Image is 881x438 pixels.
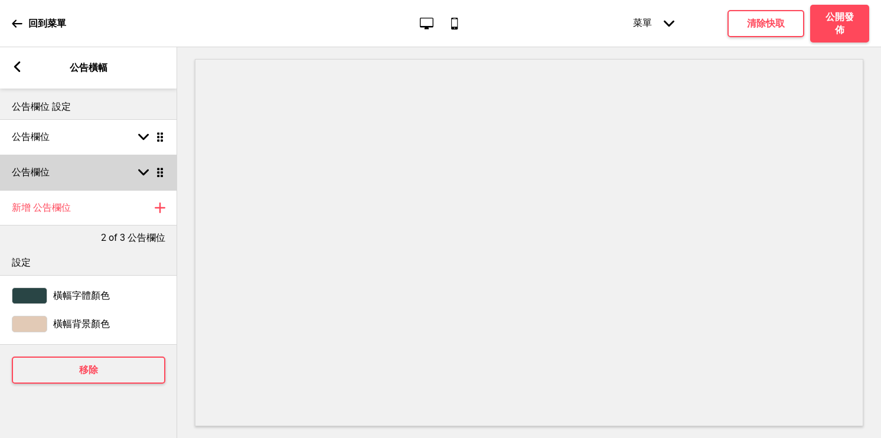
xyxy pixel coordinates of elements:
[12,316,165,332] div: 橫幅背景顏色
[12,256,165,269] p: 設定
[621,5,686,41] div: 菜單
[810,5,869,43] button: 公開發佈
[12,100,165,113] p: 公告欄位 設定
[12,166,50,179] h4: 公告欄位
[53,318,110,331] span: 橫幅背景顏色
[12,357,165,384] button: 移除
[727,10,804,37] button: 清除快取
[79,364,98,377] h4: 移除
[70,61,107,74] p: 公告橫幅
[12,287,165,304] div: 橫幅字體顏色
[28,17,66,30] p: 回到菜單
[53,290,110,302] span: 橫幅字體顏色
[12,8,66,40] a: 回到菜單
[101,231,165,244] p: 2 of 3 公告欄位
[12,130,50,143] h4: 公告欄位
[12,201,71,214] h4: 新增 公告欄位
[822,11,857,37] h4: 公開發佈
[747,17,785,30] h4: 清除快取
